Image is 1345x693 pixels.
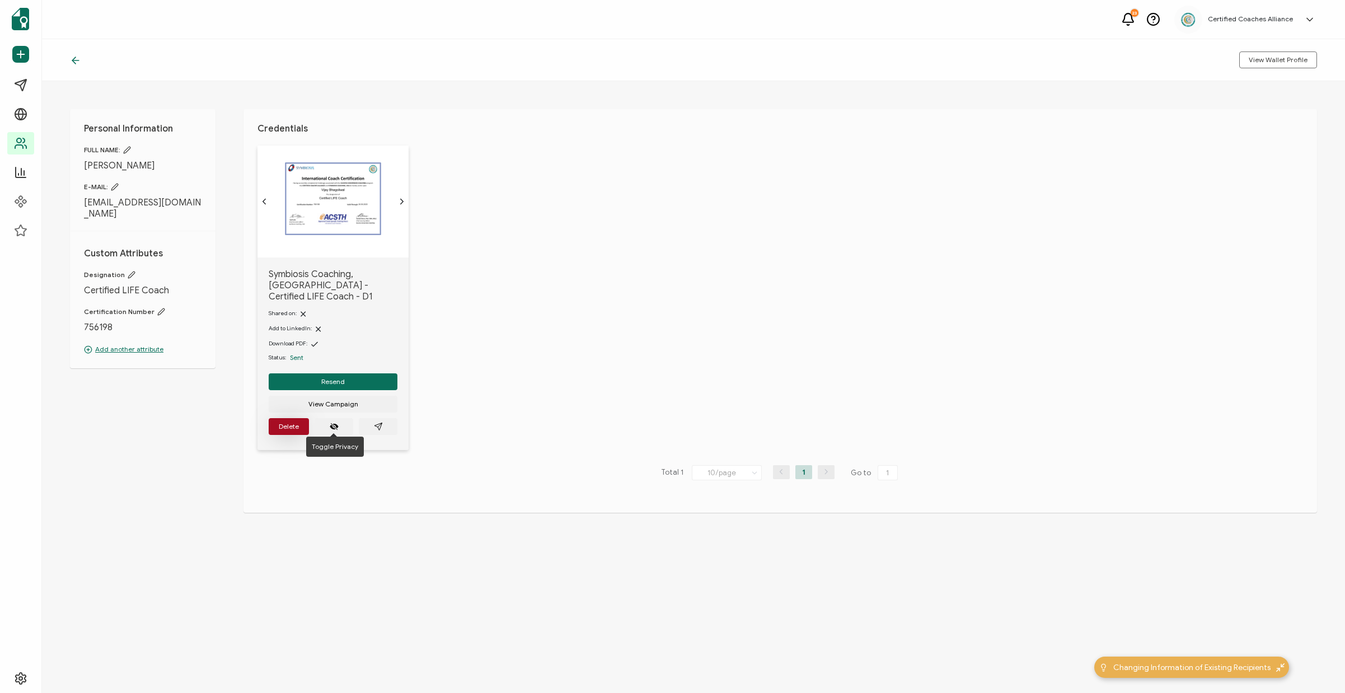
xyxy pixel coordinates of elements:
h5: Certified Coaches Alliance [1208,15,1293,23]
ion-icon: paper plane outline [374,422,383,431]
h1: Credentials [257,123,1303,134]
span: FULL NAME: [84,146,201,154]
img: minimize-icon.svg [1276,663,1285,672]
span: Designation [84,270,201,279]
img: sertifier-logomark-colored.svg [12,8,29,30]
ion-icon: chevron back outline [260,197,269,206]
button: View Wallet Profile [1239,51,1317,68]
span: [PERSON_NAME] [84,160,201,171]
span: Total 1 [661,465,683,481]
div: Toggle Privacy [306,437,364,457]
span: [EMAIL_ADDRESS][DOMAIN_NAME] [84,197,201,219]
span: E-MAIL: [84,182,201,191]
iframe: Chat Widget [1289,639,1345,693]
span: Shared on: [269,310,297,317]
span: Sent [290,353,303,362]
span: Certified LIFE Coach [84,285,201,296]
span: Symbiosis Coaching, [GEOGRAPHIC_DATA] - Certified LIFE Coach - D1 [269,269,397,302]
div: 23 [1131,9,1138,17]
ion-icon: chevron forward outline [397,197,406,206]
button: Delete [269,418,309,435]
button: Resend [269,373,397,390]
span: Delete [279,423,299,430]
span: Status: [269,353,286,362]
span: Download PDF: [269,340,307,347]
span: Changing Information of Existing Recipients [1113,662,1271,673]
span: View Wallet Profile [1249,57,1307,63]
input: Select [692,465,762,480]
span: Certification Number [84,307,201,316]
li: 1 [795,465,812,479]
h1: Personal Information [84,123,201,134]
span: Resend [321,378,345,385]
img: 2aa27aa7-df99-43f9-bc54-4d90c804c2bd.png [1180,11,1197,28]
span: Add to LinkedIn: [269,325,312,332]
ion-icon: eye off [330,422,339,431]
span: Go to [851,465,900,481]
span: 756198 [84,322,201,333]
p: Add another attribute [84,344,201,354]
button: View Campaign [269,396,397,413]
h1: Custom Attributes [84,248,201,259]
span: View Campaign [308,401,358,408]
